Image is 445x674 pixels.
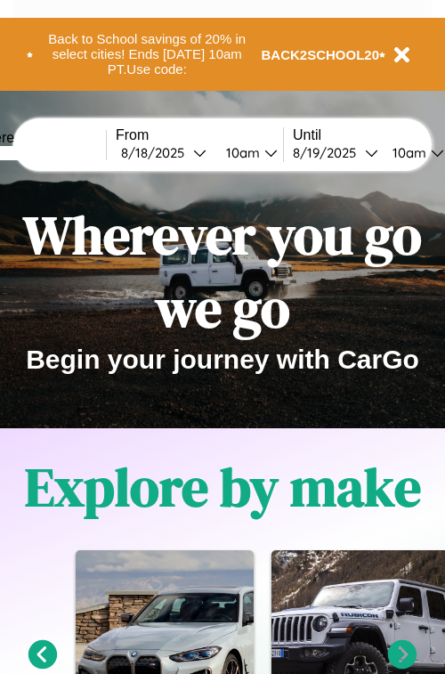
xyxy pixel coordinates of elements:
div: 8 / 19 / 2025 [293,144,365,161]
h1: Explore by make [25,451,421,524]
button: Back to School savings of 20% in select cities! Ends [DATE] 10am PT.Use code: [33,27,262,82]
div: 10am [384,144,431,161]
button: 8/18/2025 [116,143,212,162]
b: BACK2SCHOOL20 [262,47,380,62]
label: From [116,127,283,143]
button: 10am [212,143,283,162]
div: 10am [217,144,264,161]
div: 8 / 18 / 2025 [121,144,193,161]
